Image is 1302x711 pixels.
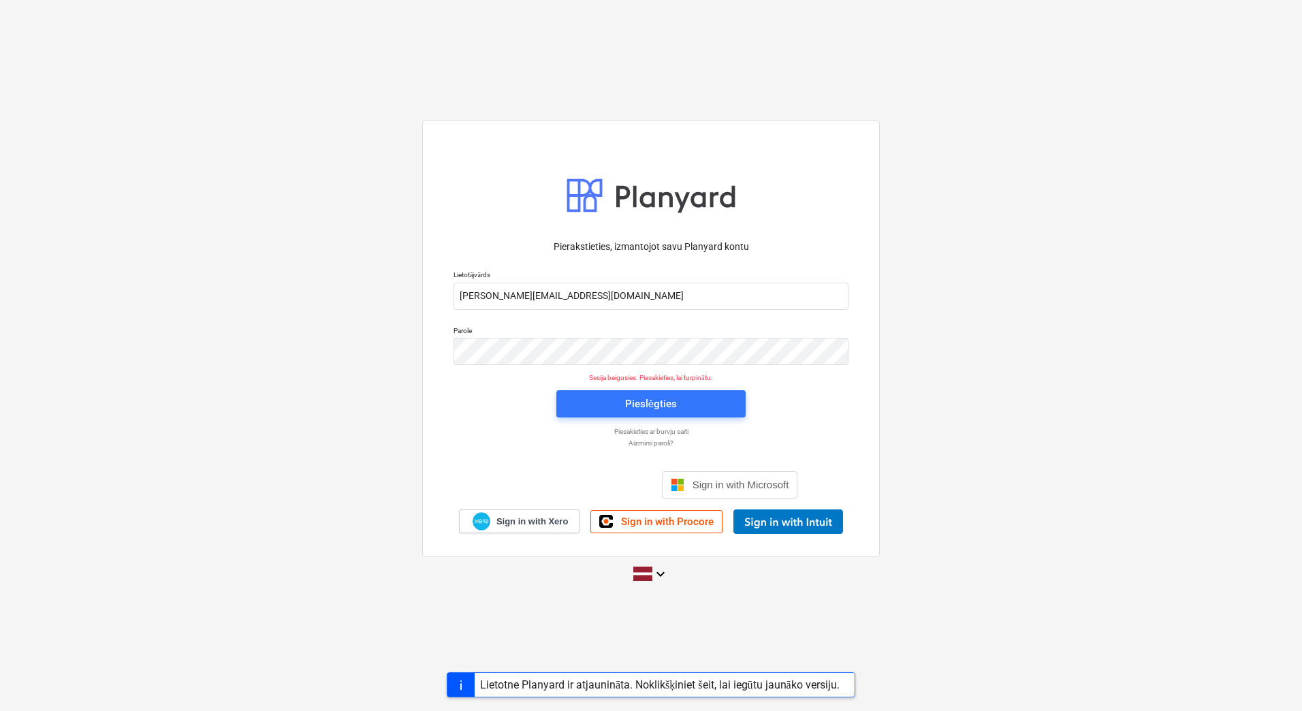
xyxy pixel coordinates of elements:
div: Pieslēgties [625,395,677,413]
a: Sign in with Xero [459,509,580,533]
img: Xero logo [473,512,490,531]
span: Sign in with Xero [496,516,568,528]
a: Piesakieties ar burvju saiti [447,427,855,436]
iframe: Poga Pierakstīties ar Google kontu [498,470,658,500]
p: Parole [454,326,848,338]
input: Lietotājvārds [454,283,848,310]
img: Microsoft logo [671,478,684,492]
a: Aizmirsi paroli? [447,439,855,447]
i: keyboard_arrow_down [652,566,669,582]
span: Sign in with Procore [621,516,714,528]
p: Pierakstieties, izmantojot savu Planyard kontu [454,240,848,254]
div: Lietotne Planyard ir atjaunināta. Noklikšķiniet šeit, lai iegūtu jaunāko versiju. [480,678,840,691]
span: Sign in with Microsoft [693,479,789,490]
p: Sesija beigusies. Piesakieties, lai turpinātu. [445,373,857,382]
a: Sign in with Procore [590,510,723,533]
button: Pieslēgties [556,390,746,417]
p: Lietotājvārds [454,270,848,282]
